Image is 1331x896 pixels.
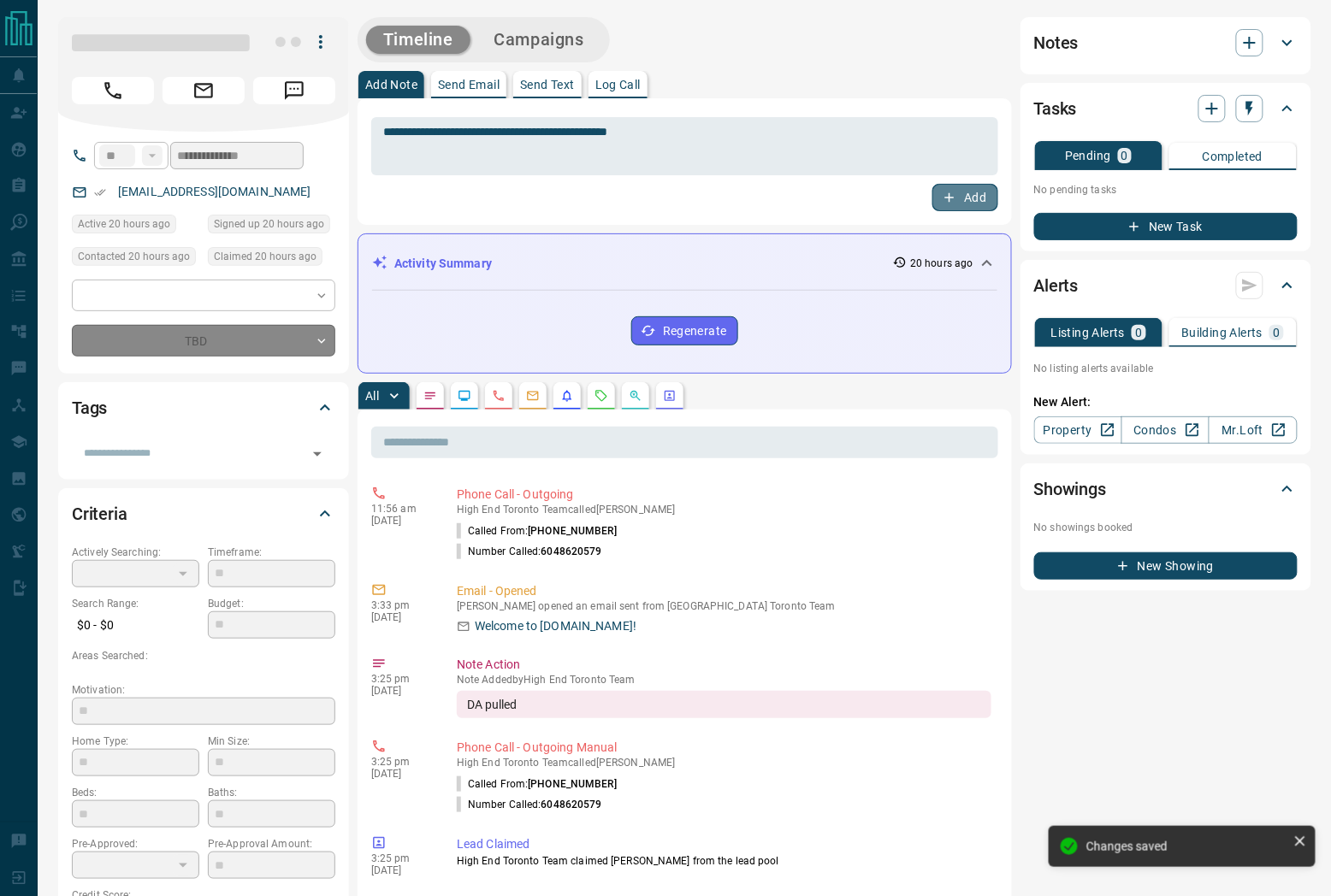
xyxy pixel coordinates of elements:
button: New Task [1034,213,1298,240]
svg: Requests [595,389,608,403]
svg: Notes [423,389,437,403]
p: High End Toronto Team claimed [PERSON_NAME] from the lead pool [457,853,991,869]
button: Regenerate [631,316,738,345]
p: Note Added by High End Toronto Team [457,674,991,686]
span: [PHONE_NUMBER] [528,525,617,537]
p: Building Alerts [1181,327,1263,339]
p: [DATE] [371,685,431,697]
a: Mr.Loft [1209,416,1297,444]
p: No pending tasks [1034,177,1298,203]
p: Pending [1065,150,1111,162]
svg: Calls [492,389,506,403]
p: Activity Summary [394,255,492,273]
p: 0 [1121,150,1128,162]
p: 3:25 pm [371,852,431,864]
button: New Showing [1034,552,1298,580]
p: Baths: [208,785,335,800]
h2: Alerts [1034,272,1079,299]
p: [PERSON_NAME] opened an email sent from [GEOGRAPHIC_DATA] Toronto Team [457,600,991,612]
svg: Opportunities [629,389,642,403]
h2: Criteria [72,500,127,528]
p: Home Type: [72,734,199,749]
div: Activity Summary20 hours ago [372,248,997,280]
svg: Lead Browsing Activity [458,389,471,403]
p: Pre-Approval Amount: [208,836,335,852]
div: DA pulled [457,691,991,718]
h2: Tasks [1034,95,1077,122]
div: Mon Oct 13 2025 [72,215,199,239]
p: Called From: [457,523,617,539]
p: 3:25 pm [371,673,431,685]
p: Search Range: [72,596,199,611]
p: Actively Searching: [72,545,199,560]
svg: Email Verified [94,186,106,198]
p: Beds: [72,785,199,800]
span: 6048620579 [541,545,602,557]
p: Min Size: [208,734,335,749]
p: Timeframe: [208,545,335,560]
span: Signed up 20 hours ago [214,215,324,233]
div: TBD [72,325,335,357]
p: Budget: [208,596,335,611]
a: Condos [1121,416,1210,444]
p: High End Toronto Team called [PERSON_NAME] [457,757,991,769]
p: Phone Call - Outgoing Manual [457,739,991,757]
p: Lead Claimed [457,835,991,853]
p: [DATE] [371,515,431,527]
p: 0 [1135,327,1142,339]
svg: Agent Actions [663,389,677,403]
div: Tags [72,387,335,428]
p: Areas Searched: [72,648,335,663]
button: Add [932,184,997,211]
p: $0 - $0 [72,611,199,640]
p: [DATE] [371,864,431,876]
span: Active 20 hours ago [78,215,170,233]
p: 20 hours ago [910,256,973,271]
p: High End Toronto Team called [PERSON_NAME] [457,504,991,516]
svg: Emails [526,389,540,403]
p: New Alert: [1034,393,1298,411]
p: Completed [1203,150,1263,162]
p: No showings booked [1034,520,1298,535]
a: [EMAIL_ADDRESS][DOMAIN_NAME] [118,185,311,198]
p: 11:56 am [371,503,431,515]
a: Property [1034,416,1122,444]
button: Timeline [366,26,470,54]
div: Criteria [72,493,335,534]
span: Claimed 20 hours ago [214,248,316,265]
p: Pre-Approved: [72,836,199,852]
p: No listing alerts available [1034,361,1298,376]
div: Notes [1034,22,1298,63]
p: [DATE] [371,611,431,623]
div: Mon Oct 13 2025 [208,215,335,239]
p: Log Call [595,79,641,91]
div: Showings [1034,469,1298,510]
span: Message [253,77,335,104]
p: [DATE] [371,768,431,780]
p: Called From: [457,776,617,792]
p: Motivation: [72,682,335,698]
p: Number Called: [457,544,602,559]
div: Tasks [1034,88,1298,129]
p: 3:33 pm [371,599,431,611]
div: Mon Oct 13 2025 [72,247,199,271]
h2: Tags [72,394,107,421]
p: Send Email [438,79,500,91]
div: Mon Oct 13 2025 [208,247,335,271]
div: Changes saved [1086,840,1287,853]
span: [PHONE_NUMBER] [528,778,617,790]
div: Alerts [1034,265,1298,306]
span: Email [163,77,245,104]
p: Number Called: [457,797,602,812]
p: Listing Alerts [1051,327,1126,339]
svg: Listing Alerts [560,389,574,403]
p: Welcome to [DOMAIN_NAME]! [475,617,636,635]
p: Add Note [365,79,417,91]
p: Phone Call - Outgoing [457,486,991,504]
p: Send Text [520,79,575,91]
span: Contacted 20 hours ago [78,248,190,265]
button: Open [305,442,329,466]
p: Note Action [457,656,991,674]
p: 0 [1273,327,1280,339]
p: Email - Opened [457,582,991,600]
